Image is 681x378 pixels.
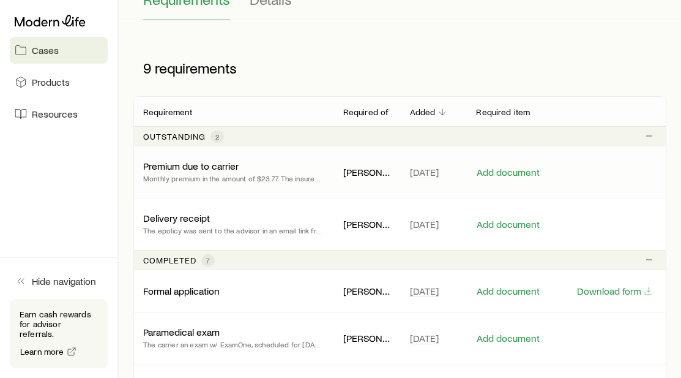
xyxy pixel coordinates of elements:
button: Add document [476,219,540,230]
span: [DATE] [410,166,439,178]
a: Cases [10,37,108,64]
button: Add document [476,333,540,344]
p: The carrier an exam w/ ExamOne, scheduled for [DATE]. [DATE]: The exam was completed as scheduled... [143,338,324,350]
button: Add document [476,285,540,297]
span: Products [32,76,70,88]
p: Completed [143,255,196,265]
p: Outstanding [143,132,206,142]
p: Added [410,107,436,117]
span: 7 [206,255,210,265]
p: Formal application [143,285,220,297]
button: Hide navigation [10,268,108,295]
p: Required item [476,107,530,117]
span: 2 [215,132,219,142]
span: 9 [143,59,151,77]
p: [PERSON_NAME] [343,285,390,297]
span: [DATE] [410,332,439,344]
p: Requirement [143,107,192,117]
p: Delivery receipt [143,212,210,224]
button: Download form [576,285,654,297]
span: Resources [32,108,78,120]
span: Learn more [20,347,64,356]
p: Paramedical exam [143,326,220,338]
p: Required of [343,107,389,117]
a: Resources [10,100,108,127]
p: Monthly premium in the amount of $23.77. The insured will have the opportunity to pay their polic... [143,172,324,184]
span: [DATE] [410,285,439,297]
p: [PERSON_NAME] [343,332,390,344]
div: Earn cash rewards for advisor referrals.Learn more [10,300,108,368]
span: Cases [32,44,59,56]
p: [PERSON_NAME] [343,218,390,230]
p: [PERSON_NAME] [343,166,390,178]
button: Add document [476,167,540,178]
a: Products [10,69,108,96]
p: Earn cash rewards for advisor referrals. [20,309,98,339]
p: Premium due to carrier [143,160,239,172]
span: [DATE] [410,218,439,230]
span: requirements [155,59,237,77]
span: Hide navigation [32,275,96,287]
p: The epolicy was sent to the advisor in an email link from ipipeline/docfast to review and release... [143,224,324,236]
